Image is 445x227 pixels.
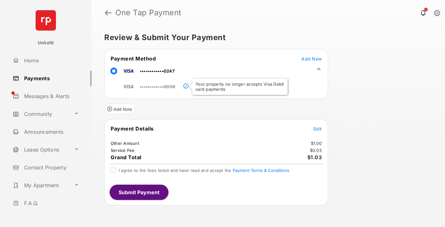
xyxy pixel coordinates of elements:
[307,154,322,160] span: $1.03
[301,55,322,62] button: Add New
[110,185,168,200] button: Submit Payment
[36,10,56,31] img: svg+xml;base64,PHN2ZyB4bWxucz0iaHR0cDovL3d3dy53My5vcmcvMjAwMC9zdmciIHdpZHRoPSI2NCIgaGVpZ2h0PSI2NC...
[111,154,141,160] span: Grand Total
[310,147,322,153] td: $0.03
[119,168,289,173] span: I agree to the fees listed and have read and accept the
[188,79,242,89] a: Payment Method Unavailable
[10,106,72,122] a: Community
[10,195,92,211] a: F.A.Q.
[10,53,92,68] a: Home
[10,142,72,157] a: Lease Options
[192,78,288,95] div: Your property no longer accepts Visa Debit card payments
[140,84,175,89] span: ••••••••••••0008
[140,68,175,74] span: ••••••••••••0247
[311,140,322,146] td: $1.00
[301,56,322,61] span: Add New
[104,34,427,41] h5: Review & Submit Your Payment
[10,178,72,193] a: My Apartment
[10,71,92,86] a: Payments
[10,160,92,175] a: Contact Property
[10,89,92,104] a: Messages & Alerts
[115,9,181,17] strong: One Tap Payment
[111,125,154,132] span: Payment Details
[110,147,135,153] td: Service Fee
[233,168,289,173] button: I agree to the fees listed and have read and accept the
[10,124,92,139] a: Announcements
[104,104,135,114] button: Add Note
[313,126,322,131] span: Edit
[111,55,156,62] span: Payment Method
[110,140,140,146] td: Other Amount
[38,40,54,46] p: Unita10
[313,125,322,132] button: Edit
